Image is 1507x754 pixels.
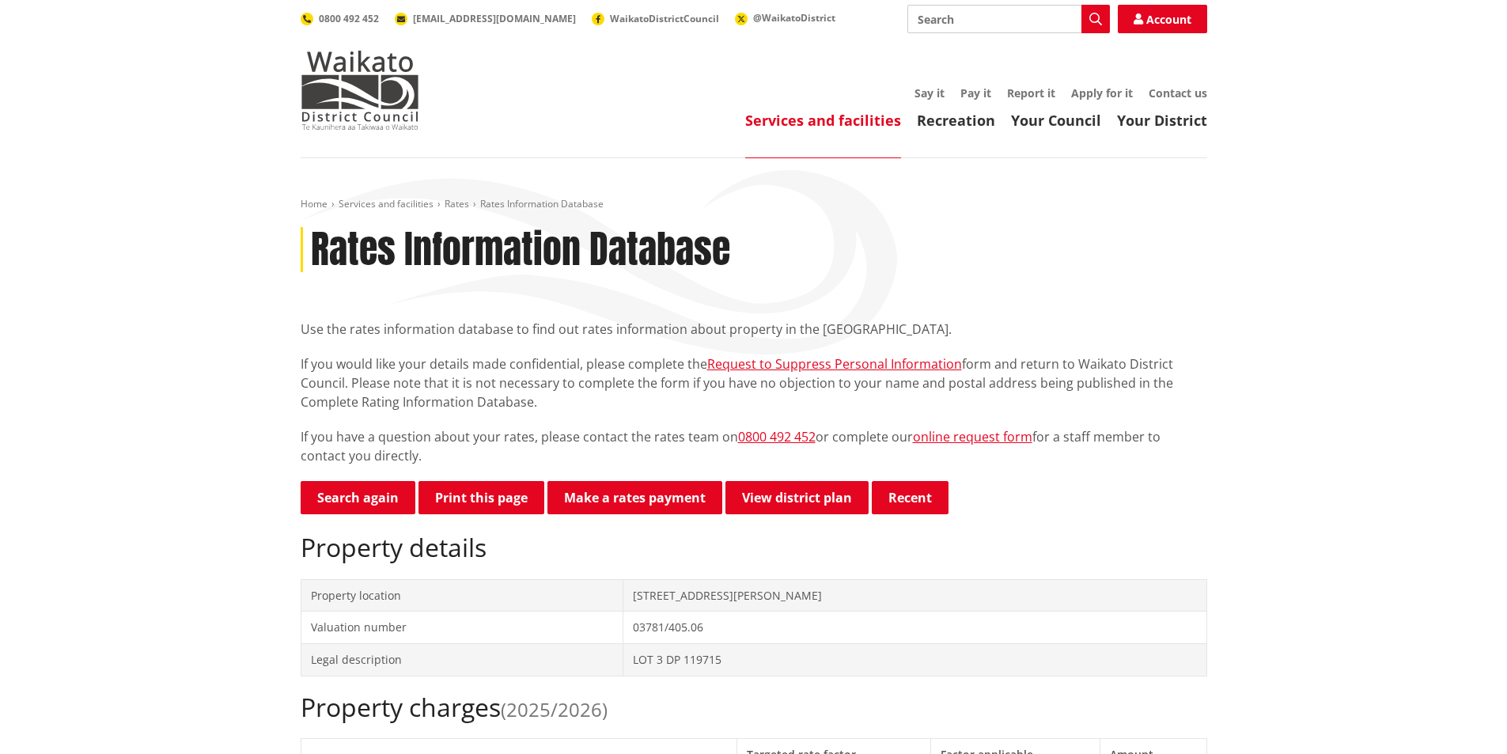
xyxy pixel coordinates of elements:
[735,11,835,25] a: @WaikatoDistrict
[301,612,623,644] td: Valuation number
[1011,111,1101,130] a: Your Council
[480,197,604,210] span: Rates Information Database
[319,12,379,25] span: 0800 492 452
[623,579,1206,612] td: [STREET_ADDRESS][PERSON_NAME]
[913,428,1032,445] a: online request form
[1149,85,1207,100] a: Contact us
[707,355,962,373] a: Request to Suppress Personal Information
[301,320,1207,339] p: Use the rates information database to find out rates information about property in the [GEOGRAPHI...
[301,12,379,25] a: 0800 492 452
[753,11,835,25] span: @WaikatoDistrict
[1071,85,1133,100] a: Apply for it
[917,111,995,130] a: Recreation
[311,227,730,273] h1: Rates Information Database
[1117,111,1207,130] a: Your District
[301,198,1207,211] nav: breadcrumb
[301,579,623,612] td: Property location
[301,51,419,130] img: Waikato District Council - Te Kaunihera aa Takiwaa o Waikato
[738,428,816,445] a: 0800 492 452
[960,85,991,100] a: Pay it
[301,354,1207,411] p: If you would like your details made confidential, please complete the form and return to Waikato ...
[301,481,415,514] a: Search again
[301,427,1207,465] p: If you have a question about your rates, please contact the rates team on or complete our for a s...
[418,481,544,514] button: Print this page
[623,643,1206,676] td: LOT 3 DP 119715
[301,692,1207,722] h2: Property charges
[445,197,469,210] a: Rates
[547,481,722,514] a: Make a rates payment
[339,197,434,210] a: Services and facilities
[592,12,719,25] a: WaikatoDistrictCouncil
[610,12,719,25] span: WaikatoDistrictCouncil
[872,481,949,514] button: Recent
[301,643,623,676] td: Legal description
[395,12,576,25] a: [EMAIL_ADDRESS][DOMAIN_NAME]
[413,12,576,25] span: [EMAIL_ADDRESS][DOMAIN_NAME]
[623,612,1206,644] td: 03781/405.06
[1118,5,1207,33] a: Account
[745,111,901,130] a: Services and facilities
[914,85,945,100] a: Say it
[725,481,869,514] a: View district plan
[301,197,328,210] a: Home
[501,696,608,722] span: (2025/2026)
[907,5,1110,33] input: Search input
[1007,85,1055,100] a: Report it
[301,532,1207,563] h2: Property details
